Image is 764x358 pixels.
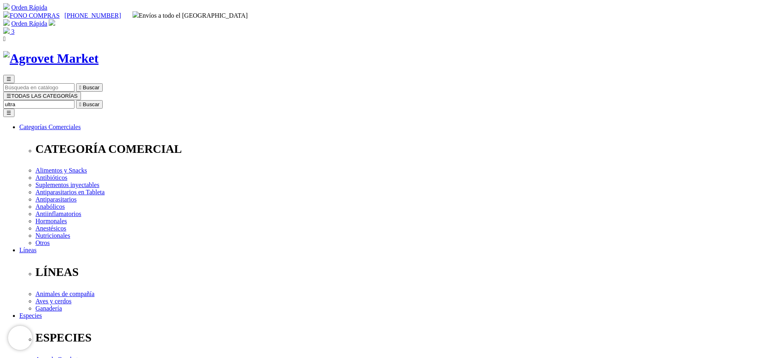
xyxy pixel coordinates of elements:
a: [PHONE_NUMBER] [64,12,121,19]
iframe: Brevo live chat [8,326,32,350]
a: Orden Rápida [11,4,47,11]
input: Buscar [3,83,75,92]
span: Buscar [83,84,99,91]
a: Ganadería [35,305,62,312]
span: ☰ [6,76,11,82]
a: Categorías Comerciales [19,123,81,130]
a: FONO COMPRAS [3,12,60,19]
button:  Buscar [76,100,103,109]
a: Orden Rápida [11,20,47,27]
a: Suplementos inyectables [35,181,99,188]
a: Alimentos y Snacks [35,167,87,174]
img: phone.svg [3,11,10,18]
i:  [79,101,81,107]
input: Buscar [3,100,75,109]
a: Antiinflamatorios [35,210,81,217]
img: delivery-truck.svg [133,11,139,18]
img: user.svg [49,19,55,26]
img: shopping-bag.svg [3,27,10,34]
span: Buscar [83,101,99,107]
i:  [79,84,81,91]
a: Otros [35,239,50,246]
p: ESPECIES [35,331,761,344]
img: Agrovet Market [3,51,99,66]
a: 3 [3,28,14,35]
p: CATEGORÍA COMERCIAL [35,142,761,156]
span: ☰ [6,93,11,99]
a: Acceda a su cuenta de cliente [49,20,55,27]
a: Antibióticos [35,174,67,181]
a: Antiparasitarios [35,196,77,203]
a: Nutricionales [35,232,70,239]
span: Envíos a todo el [GEOGRAPHIC_DATA] [133,12,248,19]
a: Hormonales [35,218,67,224]
a: Aves y cerdos [35,298,71,305]
a: Anabólicos [35,203,65,210]
i:  [3,35,6,42]
button: ☰TODAS LAS CATEGORÍAS [3,92,81,100]
a: Especies [19,312,42,319]
button:  Buscar [76,83,103,92]
a: Líneas [19,247,37,253]
span: 3 [11,28,14,35]
a: Antiparasitarios en Tableta [35,189,105,195]
p: LÍNEAS [35,265,761,279]
img: shopping-cart.svg [3,19,10,26]
a: Anestésicos [35,225,66,232]
button: ☰ [3,109,14,117]
button: ☰ [3,75,14,83]
a: Animales de compañía [35,290,95,297]
img: shopping-cart.svg [3,3,10,10]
